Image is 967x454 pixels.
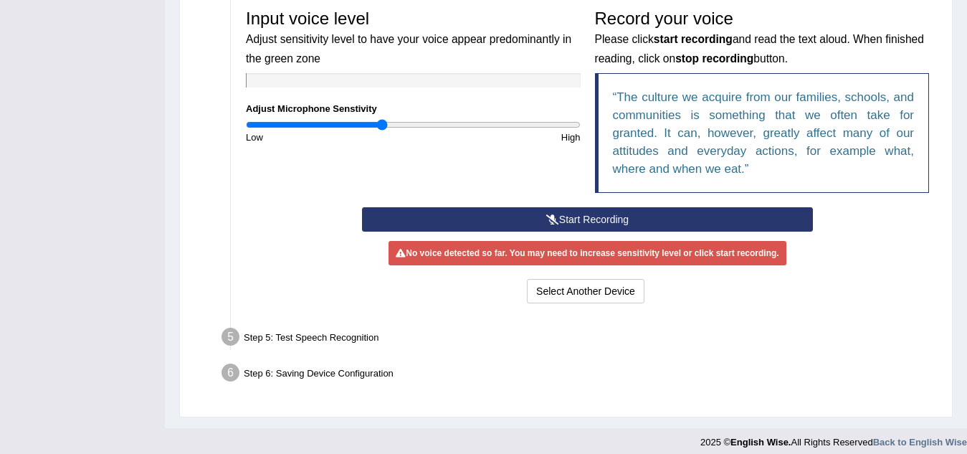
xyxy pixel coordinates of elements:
[246,33,571,64] small: Adjust sensitivity level to have your voice appear predominantly in the green zone
[389,241,786,265] div: No voice detected so far. You may need to increase sensitivity level or click start recording.
[527,279,644,303] button: Select Another Device
[730,437,791,448] strong: English Wise.
[362,207,813,232] button: Start Recording
[595,33,924,64] small: Please click and read the text aloud. When finished reading, click on button.
[595,9,930,66] h3: Record your voice
[246,102,377,115] label: Adjust Microphone Senstivity
[413,131,587,144] div: High
[675,52,753,65] b: stop recording
[613,90,915,176] q: The culture we acquire from our families, schools, and communities is something that we often tak...
[654,33,733,45] b: start recording
[215,323,945,355] div: Step 5: Test Speech Recognition
[215,359,945,391] div: Step 6: Saving Device Configuration
[246,9,581,66] h3: Input voice level
[239,131,413,144] div: Low
[700,428,967,449] div: 2025 © All Rights Reserved
[873,437,967,448] a: Back to English Wise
